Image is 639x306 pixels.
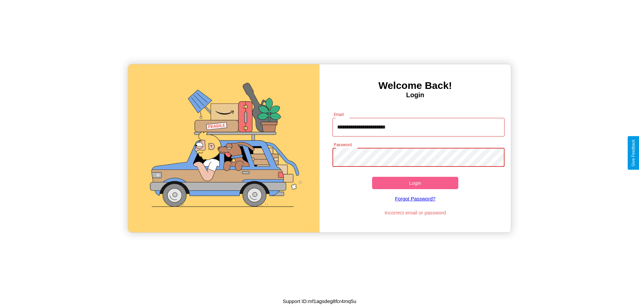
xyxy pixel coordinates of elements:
[329,208,502,217] p: Incorrect email or password
[372,177,458,189] button: Login
[334,112,344,117] label: Email
[283,297,356,306] p: Support ID: mf1agsdeg8fcr4mq5u
[319,91,511,99] h4: Login
[329,189,502,208] a: Forgot Password?
[334,142,351,148] label: Password
[631,140,636,166] div: Give Feedback
[319,80,511,91] h3: Welcome Back!
[128,64,319,232] img: gif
